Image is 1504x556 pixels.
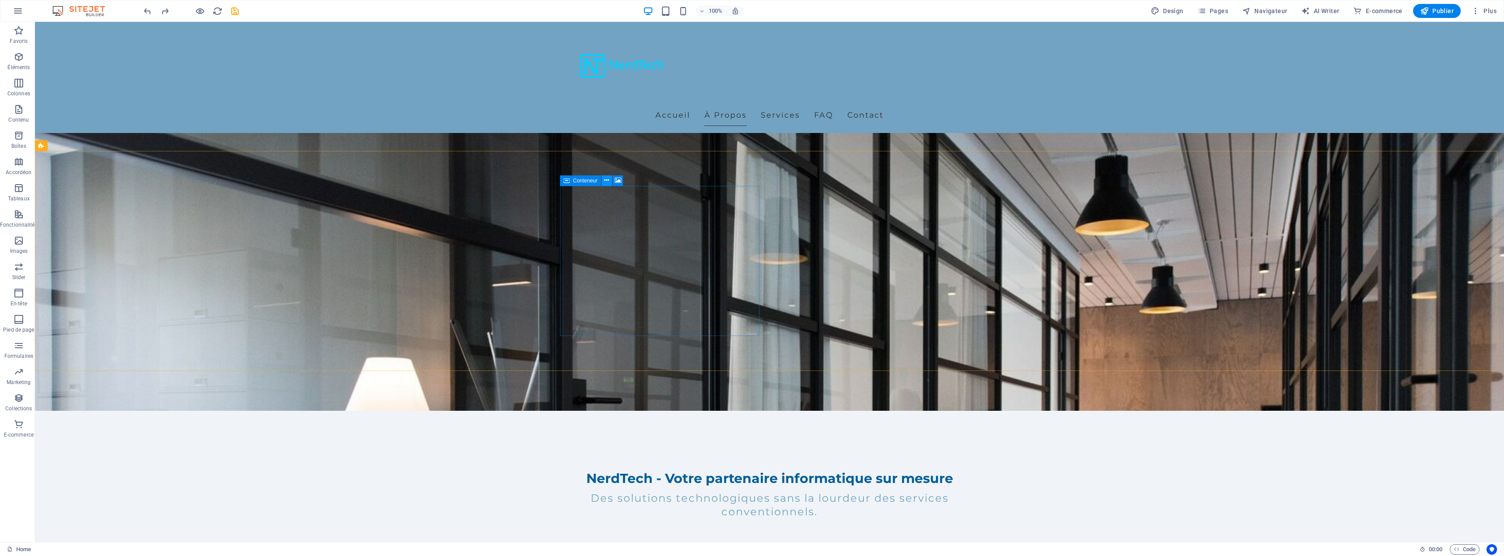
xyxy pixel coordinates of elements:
[1471,7,1497,15] span: Plus
[230,6,240,16] i: Enregistrer (Ctrl+S)
[160,6,170,16] i: Refaire : Supprimer les éléments (Ctrl+Y, ⌘+Y)
[7,544,31,555] a: Cliquez pour annuler la sélection. Double-cliquez pour ouvrir Pages.
[4,353,33,360] p: Formulaires
[1147,4,1187,18] button: Design
[1353,7,1402,15] span: E-commerce
[7,379,31,386] p: Marketing
[10,248,28,255] p: Images
[573,178,598,183] span: Conteneur
[5,405,32,412] p: Collections
[1413,4,1461,18] button: Publier
[1239,4,1291,18] button: Navigateur
[195,6,205,16] button: Cliquez ici pour quitter le mode Aperçu et poursuivre l'édition.
[3,326,34,333] p: Pied de page
[7,64,30,71] p: Éléments
[1147,4,1187,18] div: Design (Ctrl+Alt+Y)
[10,38,28,45] p: Favoris
[10,300,27,307] p: En-tête
[1450,544,1480,555] button: Code
[1301,7,1339,15] span: AI Writer
[1420,7,1454,15] span: Publier
[1242,7,1287,15] span: Navigateur
[50,6,116,16] img: Editor Logo
[230,6,240,16] button: save
[696,6,727,16] button: 100%
[8,195,30,202] p: Tableaux
[160,6,170,16] button: redo
[12,274,26,281] p: Slider
[1420,544,1443,555] h6: Durée de la session
[212,6,223,16] i: Actualiser la page
[7,90,30,97] p: Colonnes
[142,6,153,16] button: undo
[4,431,34,438] p: E-commerce
[11,143,26,150] p: Boîtes
[143,6,153,16] i: Annuler : Modifier l'image (Ctrl+Z)
[1151,7,1184,15] span: Design
[212,6,223,16] button: reload
[1198,7,1228,15] span: Pages
[6,169,31,176] p: Accordéon
[709,6,723,16] h6: 100%
[731,7,739,15] i: Lors du redimensionnement, ajuster automatiquement le niveau de zoom en fonction de l'appareil sé...
[1435,546,1436,553] span: :
[1298,4,1343,18] button: AI Writer
[1350,4,1406,18] button: E-commerce
[1468,4,1500,18] button: Plus
[8,116,29,123] p: Contenu
[1429,544,1442,555] span: 00 00
[1454,544,1476,555] span: Code
[1194,4,1232,18] button: Pages
[1487,544,1497,555] button: Usercentrics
